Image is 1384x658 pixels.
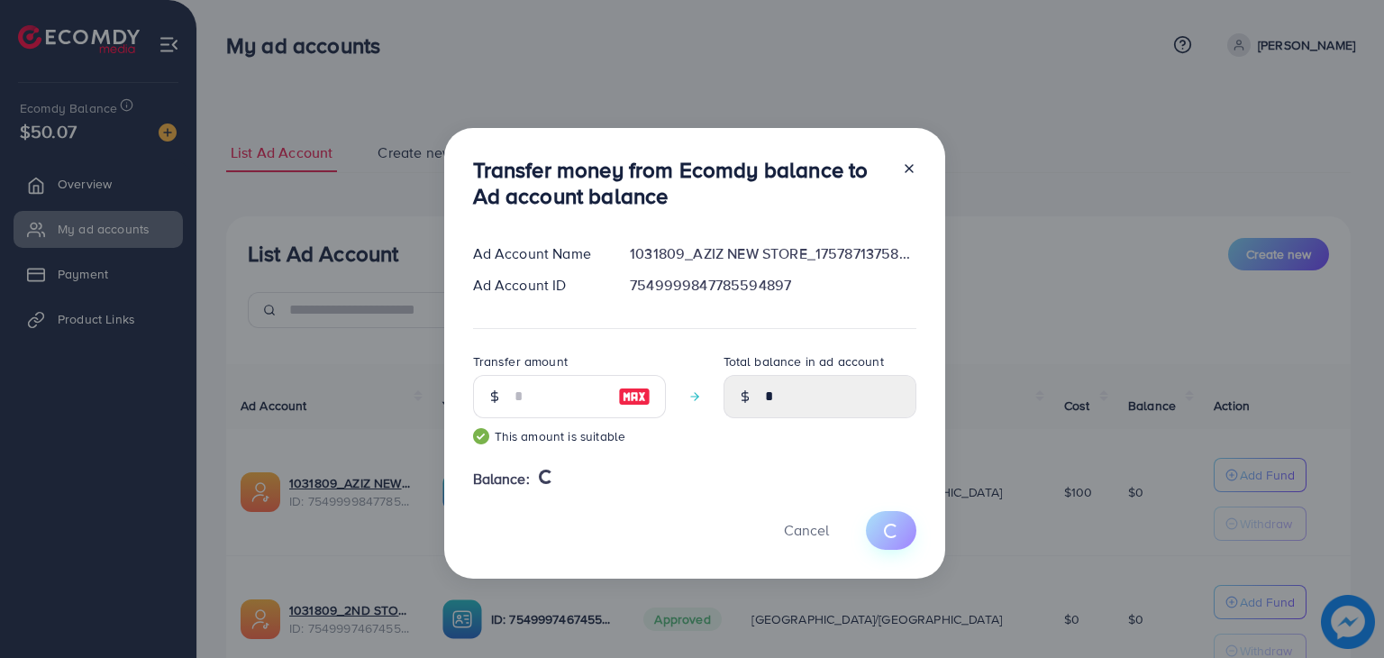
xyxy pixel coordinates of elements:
img: image [618,386,651,407]
label: Transfer amount [473,352,568,370]
span: Cancel [784,520,829,540]
label: Total balance in ad account [724,352,884,370]
div: Ad Account ID [459,275,616,296]
small: This amount is suitable [473,427,666,445]
div: 7549999847785594897 [615,275,930,296]
span: Balance: [473,469,530,489]
img: guide [473,428,489,444]
button: Cancel [761,511,851,550]
h3: Transfer money from Ecomdy balance to Ad account balance [473,157,888,209]
div: Ad Account Name [459,243,616,264]
div: 1031809_AZIZ NEW STORE_1757871375855 [615,243,930,264]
